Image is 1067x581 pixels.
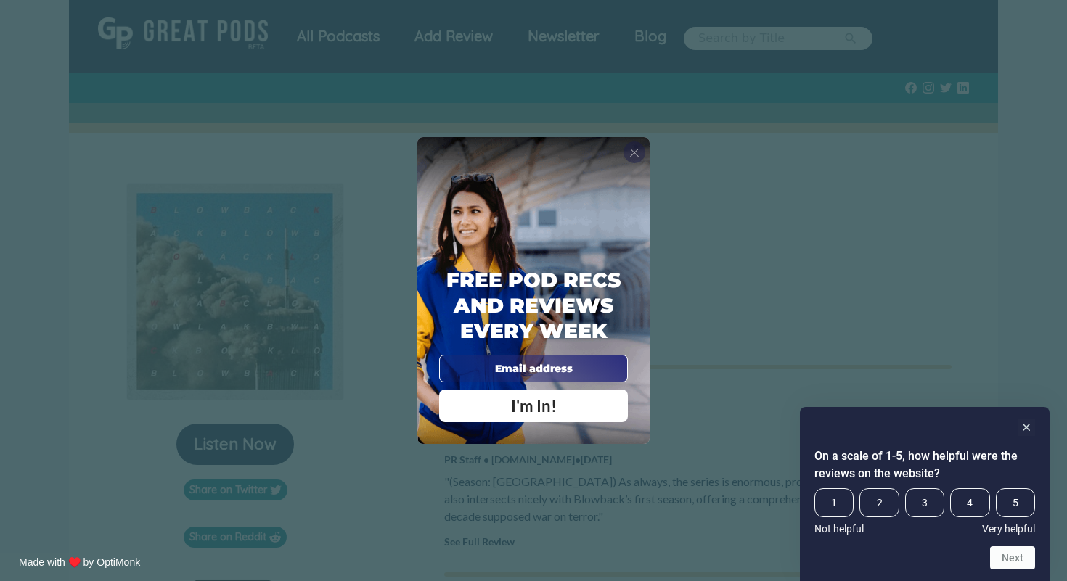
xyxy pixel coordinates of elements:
button: Hide survey [1018,419,1035,436]
h2: On a scale of 1-5, how helpful were the reviews on the website? Select an option from 1 to 5, wit... [814,448,1035,482]
button: Next question [990,546,1035,569]
span: 2 [859,488,899,517]
span: Not helpful [814,523,864,535]
input: Email address [439,355,628,382]
a: Made with ♥️ by OptiMonk [19,556,140,568]
span: 3 [905,488,944,517]
span: X [629,145,639,160]
span: I'm In! [511,396,557,416]
div: On a scale of 1-5, how helpful were the reviews on the website? Select an option from 1 to 5, wit... [814,488,1035,535]
span: Free Pod Recs and Reviews every week [446,268,621,343]
span: Very helpful [982,523,1035,535]
span: 1 [814,488,854,517]
div: On a scale of 1-5, how helpful were the reviews on the website? Select an option from 1 to 5, wit... [814,419,1035,569]
span: 5 [996,488,1035,517]
span: 4 [950,488,989,517]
